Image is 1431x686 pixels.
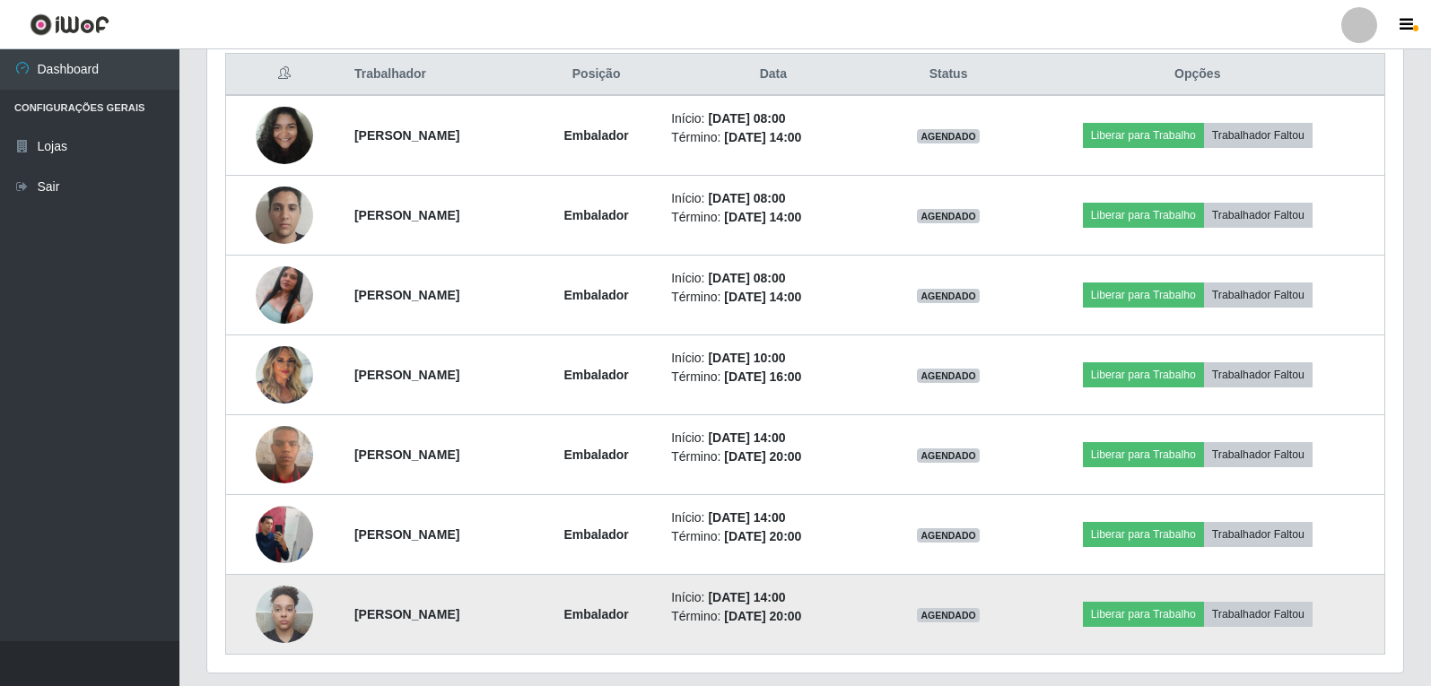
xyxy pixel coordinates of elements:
strong: Embalador [563,368,628,382]
button: Liberar para Trabalho [1083,442,1204,467]
span: AGENDADO [917,448,980,463]
span: AGENDADO [917,289,980,303]
img: 1755882104624.jpeg [256,336,313,412]
li: Início: [671,109,875,128]
img: 1756340937257.jpeg [256,496,313,572]
th: Posição [532,54,660,96]
img: 1756165895154.jpeg [256,150,313,280]
strong: Embalador [563,607,628,621]
strong: [PERSON_NAME] [354,288,459,302]
button: Trabalhador Faltou [1204,602,1313,627]
th: Status [886,54,1010,96]
button: Liberar para Trabalho [1083,522,1204,547]
li: Término: [671,447,875,466]
li: Término: [671,368,875,386]
time: [DATE] 14:00 [724,130,801,144]
span: AGENDADO [917,369,980,383]
strong: Embalador [563,208,628,222]
strong: Embalador [563,288,628,302]
li: Início: [671,269,875,288]
button: Trabalhador Faltou [1204,522,1313,547]
time: [DATE] 14:00 [724,210,801,224]
strong: [PERSON_NAME] [354,128,459,143]
li: Início: [671,429,875,447]
strong: [PERSON_NAME] [354,368,459,382]
time: [DATE] 20:00 [724,449,801,464]
li: Término: [671,208,875,227]
th: Opções [1011,54,1385,96]
time: [DATE] 16:00 [724,369,801,384]
time: [DATE] 14:00 [708,430,785,445]
img: 1758809885800.jpeg [256,576,313,652]
time: [DATE] 08:00 [708,271,785,285]
button: Trabalhador Faltou [1204,203,1313,228]
li: Início: [671,349,875,368]
strong: Embalador [563,527,628,542]
li: Término: [671,527,875,546]
time: [DATE] 14:00 [708,590,785,604]
strong: [PERSON_NAME] [354,527,459,542]
span: AGENDADO [917,129,980,143]
th: Data [660,54,886,96]
button: Liberar para Trabalho [1083,123,1204,148]
img: 1757073301466.jpeg [256,244,313,346]
img: CoreUI Logo [30,13,109,36]
button: Liberar para Trabalho [1083,282,1204,308]
li: Início: [671,189,875,208]
strong: [PERSON_NAME] [354,607,459,621]
strong: [PERSON_NAME] [354,447,459,462]
strong: Embalador [563,447,628,462]
li: Término: [671,607,875,626]
strong: Embalador [563,128,628,143]
button: Liberar para Trabalho [1083,203,1204,228]
time: [DATE] 08:00 [708,191,785,205]
li: Término: [671,288,875,307]
button: Trabalhador Faltou [1204,362,1313,387]
button: Liberar para Trabalho [1083,602,1204,627]
li: Término: [671,128,875,147]
button: Trabalhador Faltou [1204,282,1313,308]
time: [DATE] 10:00 [708,351,785,365]
span: AGENDADO [917,528,980,543]
time: [DATE] 14:00 [724,290,801,304]
button: Trabalhador Faltou [1204,123,1313,148]
span: AGENDADO [917,209,980,223]
time: [DATE] 20:00 [724,529,801,543]
li: Início: [671,588,875,607]
li: Início: [671,508,875,527]
img: 1756407512145.jpeg [256,97,313,173]
time: [DATE] 08:00 [708,111,785,126]
img: 1756305960450.jpeg [256,416,313,492]
time: [DATE] 14:00 [708,510,785,525]
button: Liberar para Trabalho [1083,362,1204,387]
th: Trabalhador [344,54,532,96]
strong: [PERSON_NAME] [354,208,459,222]
span: AGENDADO [917,608,980,622]
button: Trabalhador Faltou [1204,442,1313,467]
time: [DATE] 20:00 [724,609,801,623]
